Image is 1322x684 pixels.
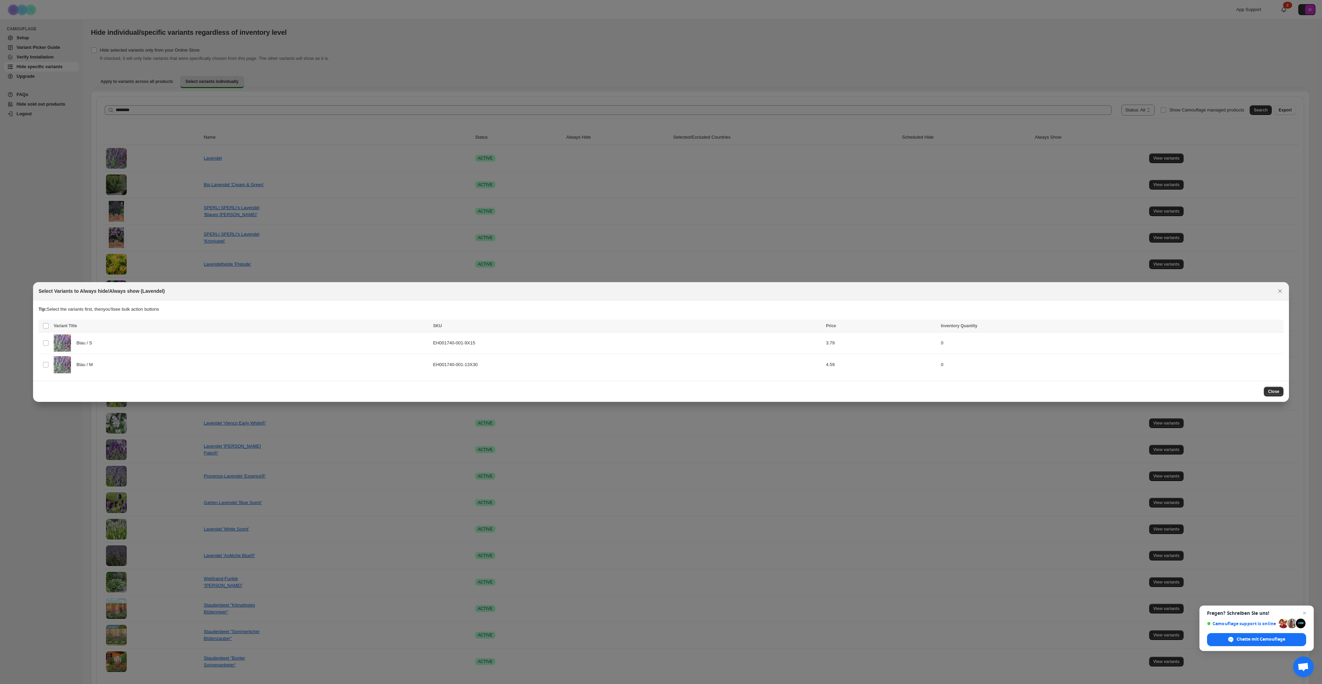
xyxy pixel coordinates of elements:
[939,354,1283,376] td: 0
[39,288,165,295] h2: Select Variants to Always hide/Always show (Lavendel)
[824,354,939,376] td: 4.59
[941,323,977,328] span: Inventory Quantity
[54,334,71,352] img: lavendel-lavandula-angustifolia-blau-immergruen-winterhart-bienenfreundlich-eh001740-001-9x15-1_6...
[76,340,96,346] span: Blau / S
[1293,656,1314,677] a: Chat öffnen
[826,323,836,328] span: Price
[39,307,47,312] strong: Tip:
[433,323,442,328] span: SKU
[1275,286,1285,296] button: Close
[1237,636,1285,642] span: Chatte mit Camouflage
[54,356,71,373] img: lavendel-lavandula-angustifolia-blau-immergruen-winterhart-bienenfreundlich-eh001740-001-9x15-1_6...
[431,332,824,354] td: EH001740-001-9X15
[1207,610,1306,616] span: Fragen? Schreiben Sie uns!
[1207,621,1276,626] span: Camouflage support is online
[1268,389,1279,394] span: Close
[1207,633,1306,646] span: Chatte mit Camouflage
[1264,387,1283,396] button: Close
[939,332,1283,354] td: 0
[39,306,1283,313] p: Select the variants first, then you'll see bulk action buttons
[431,354,824,376] td: EH001740-001-13X30
[824,332,939,354] td: 3.79
[76,361,97,368] span: Blau / M
[54,323,77,328] span: Variant Title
